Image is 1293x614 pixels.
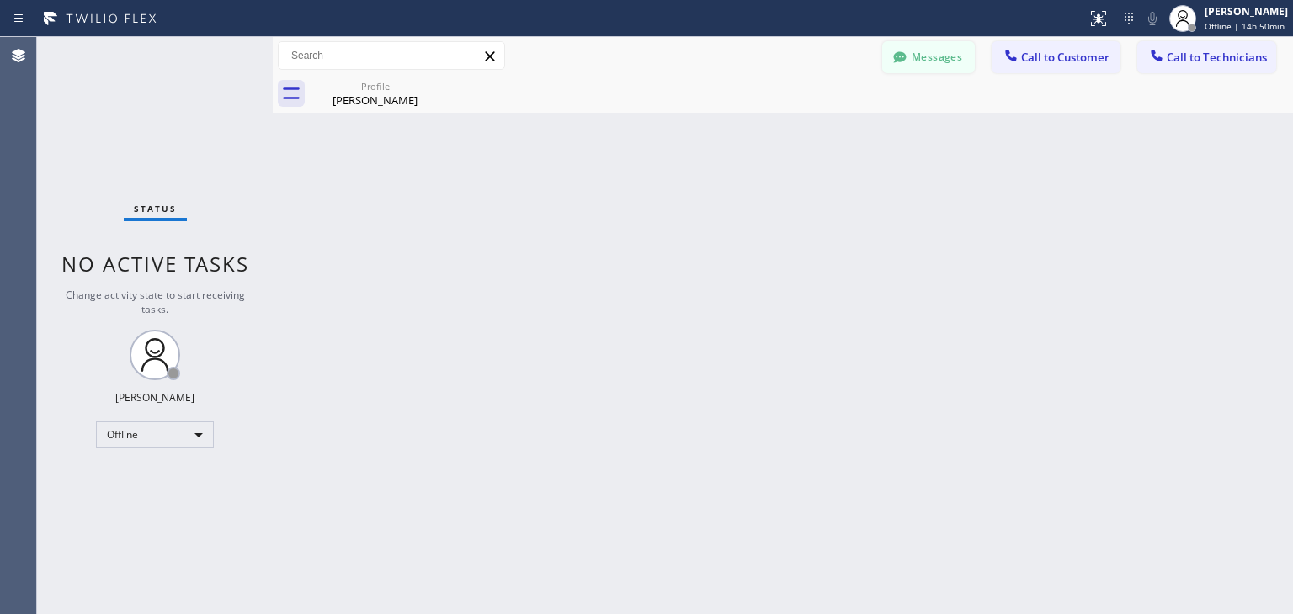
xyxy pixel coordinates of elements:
button: Messages [882,41,975,73]
input: Search [279,42,504,69]
span: Offline | 14h 50min [1205,20,1285,32]
span: Status [134,203,177,214]
div: [PERSON_NAME] [115,390,194,405]
span: Call to Customer [1021,50,1109,65]
div: [PERSON_NAME] [1205,4,1288,19]
button: Call to Technicians [1137,41,1276,73]
span: Call to Technicians [1167,50,1267,65]
div: Peter Smith [311,75,439,113]
span: No active tasks [61,250,249,278]
div: Profile [311,80,439,93]
span: Change activity state to start receiving tasks. [66,288,245,316]
div: Offline [96,421,214,448]
div: [PERSON_NAME] [311,93,439,108]
button: Call to Customer [992,41,1120,73]
button: Mute [1141,7,1164,30]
